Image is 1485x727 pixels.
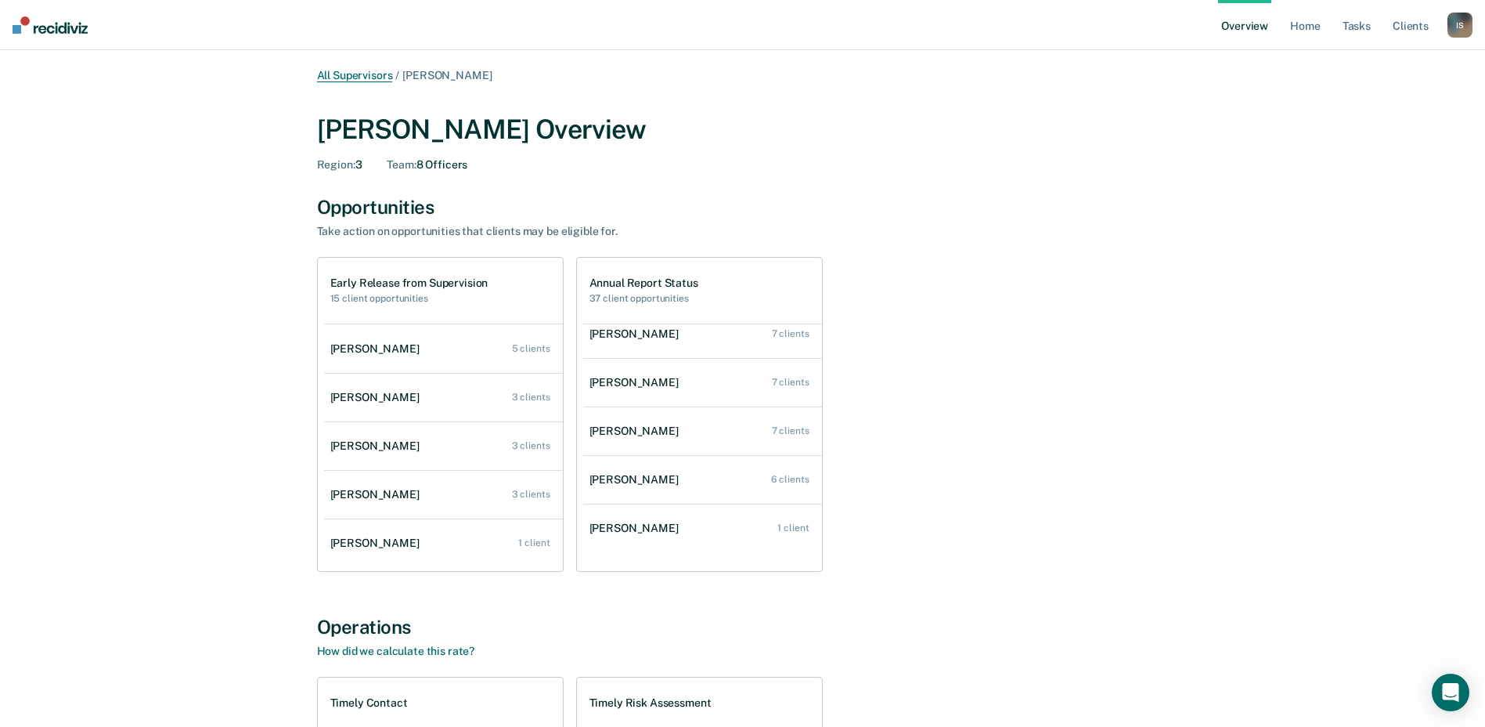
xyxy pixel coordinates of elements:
[518,537,550,548] div: 1 client
[317,645,475,657] a: How did we calculate this rate?
[772,377,809,388] div: 7 clients
[387,158,467,172] div: 8 Officers
[583,312,822,356] a: [PERSON_NAME] 7 clients
[324,472,563,517] a: [PERSON_NAME] 3 clients
[330,537,426,550] div: [PERSON_NAME]
[317,225,865,238] div: Take action on opportunities that clients may be eligible for.
[330,439,426,453] div: [PERSON_NAME]
[324,375,563,420] a: [PERSON_NAME] 3 clients
[772,328,809,339] div: 7 clients
[330,277,488,290] h1: Early Release from Supervision
[324,424,563,468] a: [PERSON_NAME] 3 clients
[1447,13,1472,38] div: I S
[589,522,685,535] div: [PERSON_NAME]
[317,69,393,82] a: All Supervisors
[589,696,712,710] h1: Timely Risk Assessment
[317,114,1169,146] div: [PERSON_NAME] Overview
[324,521,563,566] a: [PERSON_NAME] 1 client
[330,391,426,404] div: [PERSON_NAME]
[330,293,488,304] h2: 15 client opportunities
[512,440,550,451] div: 3 clients
[1432,674,1469,711] div: Open Intercom Messenger
[583,458,822,502] a: [PERSON_NAME] 6 clients
[777,523,809,533] div: 1 client
[589,473,685,486] div: [PERSON_NAME]
[772,425,809,436] div: 7 clients
[771,474,809,485] div: 6 clients
[317,158,355,171] span: Region :
[589,425,685,438] div: [PERSON_NAME]
[387,158,416,171] span: Team :
[512,489,550,500] div: 3 clients
[330,342,426,356] div: [PERSON_NAME]
[330,488,426,501] div: [PERSON_NAME]
[589,293,698,304] h2: 37 client opportunities
[317,616,1169,638] div: Operations
[583,506,822,551] a: [PERSON_NAME] 1 client
[589,376,685,389] div: [PERSON_NAME]
[317,196,1169,219] div: Opportunities
[324,327,563,371] a: [PERSON_NAME] 5 clients
[589,277,698,290] h1: Annual Report Status
[589,327,685,341] div: [PERSON_NAME]
[402,69,492,81] span: [PERSON_NAME]
[1447,13,1472,38] button: IS
[392,69,402,81] span: /
[512,392,550,403] div: 3 clients
[583,409,822,454] a: [PERSON_NAME] 7 clients
[330,696,408,710] h1: Timely Contact
[13,16,88,34] img: Recidiviz
[583,360,822,405] a: [PERSON_NAME] 7 clients
[317,158,362,172] div: 3
[512,343,550,354] div: 5 clients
